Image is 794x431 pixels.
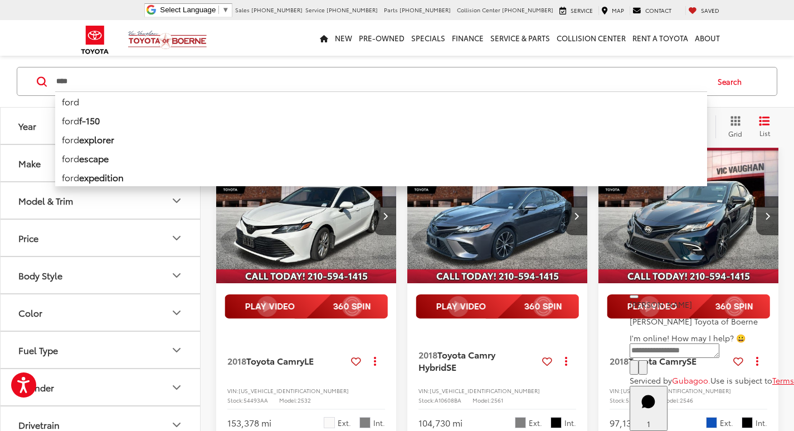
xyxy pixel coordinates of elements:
button: Actions [557,351,576,371]
span: Int. [564,418,576,428]
span: 1 [647,418,650,429]
span: 2018 [227,354,246,367]
div: Body Style [170,269,183,282]
span: Select Language [160,6,216,14]
a: Contact [630,6,674,15]
div: Year [18,120,36,131]
button: Chat with SMS [630,360,639,375]
button: CylinderCylinder [1,369,201,405]
span: 53330AA [626,396,650,404]
span: [PHONE_NUMBER] [502,6,553,14]
span: Map [612,6,624,14]
span: LE [304,354,314,367]
a: About [691,20,723,56]
img: full motion video [416,294,579,319]
a: Specials [408,20,449,56]
button: MakeMake [1,145,201,181]
button: Next image [374,196,396,235]
span: 2561 [491,396,503,404]
span: Stock: [418,396,435,404]
button: Send Message [639,360,647,375]
span: [US_VEHICLE_IDENTIFICATION_NUMBER] [238,386,349,395]
button: Grid View [715,115,751,138]
a: My Saved Vehicles [685,6,722,15]
img: 2018 Toyota Camry Hybrid SE [407,148,588,284]
span: dropdown dots [565,356,567,365]
span: Gray [515,417,526,428]
a: 2018Toyota CamrySE [610,355,729,367]
div: Cylinder [170,381,183,394]
div: Body Style [18,270,62,280]
p: [PERSON_NAME] Toyota of Boerne [630,316,794,327]
img: Vic Vaughan Toyota of Boerne [128,30,207,50]
button: Next image [756,196,778,235]
div: 2018 Toyota Camry Hybrid SE 0 [407,148,588,283]
span: Sales [235,6,250,14]
a: Map [598,6,627,15]
span: Toyota Camry [246,354,304,367]
a: Home [316,20,332,56]
img: full motion video [225,294,388,319]
span: [PHONE_NUMBER] [251,6,303,14]
span: Int. [373,418,385,428]
div: Drivetrain [18,419,60,430]
span: Use is subject to [710,375,772,386]
span: ​ [218,6,219,14]
span: VIN: [227,386,238,395]
div: 2018 Toyota Camry LE 0 [216,148,397,283]
div: Price [18,233,38,243]
button: ColorColor [1,294,201,331]
span: Stock: [610,396,626,404]
img: 2018 Toyota Camry SE [598,148,780,284]
a: Pre-Owned [355,20,408,56]
div: 104,730 mi [418,417,462,429]
textarea: Type your message [630,343,719,358]
a: 2018 Toyota Camry LE2018 Toyota Camry LE2018 Toyota Camry LE2018 Toyota Camry LE [216,148,397,283]
span: Serviced by [630,375,672,386]
div: Close[PERSON_NAME][PERSON_NAME] Toyota of BoerneI'm online! How may I help? 😀Type your messageCha... [630,288,794,386]
span: Parts [384,6,398,14]
button: Fuel TypeFuel Type [1,332,201,368]
span: 54493AA [243,396,268,404]
a: Collision Center [553,20,629,56]
span: Toyota Camry [629,354,686,367]
li: ford [55,130,707,149]
span: A10608BA [435,396,461,404]
button: PricePrice [1,220,201,256]
button: Next image [565,196,587,235]
button: YearYear [1,108,201,144]
button: Model & TrimModel & Trim [1,182,201,219]
a: Select Language​ [160,6,229,14]
span: Saved [701,6,719,14]
a: Finance [449,20,487,56]
img: Toyota [74,22,116,58]
b: f-150 [79,114,100,127]
span: Service [305,6,325,14]
span: SE [446,360,456,373]
span: Ext. [529,418,542,428]
span: Ext. [338,418,351,428]
button: Search [707,67,758,95]
span: [PHONE_NUMBER] [327,6,378,14]
li: ford [55,168,707,187]
span: Super White [324,417,335,428]
button: Close [630,295,639,298]
span: Collision Center [457,6,500,14]
div: Cylinder [18,382,54,393]
div: Model & Trim [170,194,183,207]
button: Actions [366,351,385,371]
button: Body StyleBody Style [1,257,201,293]
span: Service [571,6,593,14]
a: 2018Toyota Camry HybridSE [418,348,538,374]
span: VIN: [418,386,430,395]
form: Search by Make, Model, or Keyword [55,68,707,95]
b: escape [79,152,109,164]
span: Ash [359,417,371,428]
span: 2532 [298,396,311,404]
a: Rent a Toyota [629,20,691,56]
li: ford [55,111,707,130]
li: ford [55,91,707,111]
img: 2018 Toyota Camry LE [216,148,397,284]
div: 2018 Toyota Camry SE 0 [598,148,780,283]
a: 2018Toyota CamryLE [227,355,347,367]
